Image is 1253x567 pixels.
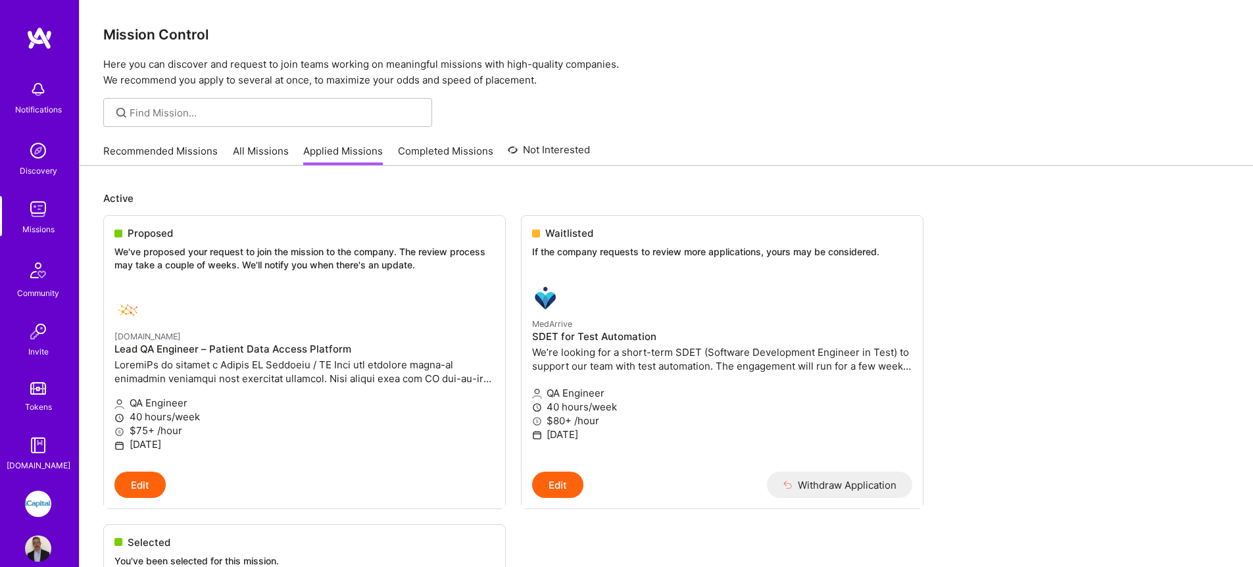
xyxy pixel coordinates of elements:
input: Find Mission... [130,106,422,120]
div: Discovery [20,164,57,178]
button: Edit [114,472,166,498]
p: $80+ /hour [532,414,912,428]
img: User Avatar [25,535,51,562]
div: Invite [28,345,49,358]
h3: Mission Control [103,26,1229,43]
i: icon Clock [532,403,542,412]
p: LoremiPs do sitamet c Adipis EL Seddoeiu / TE Inci utl etdolore magna-al enimadmin veniamqui nost... [114,358,495,385]
div: Community [17,286,59,300]
img: tokens [30,382,46,395]
div: Notifications [15,103,62,116]
p: 40 hours/week [114,410,495,424]
a: Not Interested [508,142,590,166]
p: $75+ /hour [114,424,495,437]
img: Invite [25,318,51,345]
i: icon MoneyGray [532,416,542,426]
a: Recommended Missions [103,144,218,166]
i: icon Calendar [532,430,542,440]
div: [DOMAIN_NAME] [7,458,70,472]
button: Edit [532,472,583,498]
p: Here you can discover and request to join teams working on meaningful missions with high-quality ... [103,57,1229,88]
a: All Missions [233,144,289,166]
p: [DATE] [114,437,495,451]
img: Community [22,255,54,286]
img: bell [25,76,51,103]
a: Completed Missions [398,144,493,166]
span: Waitlisted [545,226,593,240]
img: logo [26,26,53,50]
p: 40 hours/week [532,400,912,414]
i: icon MoneyGray [114,427,124,437]
img: Healthex.io company logo [114,297,141,324]
a: MedArrive company logoMedArriveSDET for Test AutomationWe’re looking for a short-term SDET (Softw... [522,274,923,472]
a: User Avatar [22,535,55,562]
small: MedArrive [532,319,572,329]
i: icon SearchGrey [114,105,129,120]
p: QA Engineer [532,386,912,400]
p: [DATE] [532,428,912,441]
div: Tokens [25,400,52,414]
p: If the company requests to review more applications, yours may be considered. [532,245,912,259]
img: MedArrive company logo [532,285,558,311]
small: [DOMAIN_NAME] [114,332,181,341]
img: iCapital: Building an Alternative Investment Marketplace [25,491,51,517]
button: Withdraw Application [767,472,912,498]
i: icon Applicant [114,399,124,409]
h4: Lead QA Engineer – Patient Data Access Platform [114,343,495,355]
p: We've proposed your request to join the mission to the company. The review process may take a cou... [114,245,495,271]
i: icon Calendar [114,441,124,451]
img: teamwork [25,196,51,222]
p: Active [103,191,1229,205]
h4: SDET for Test Automation [532,331,912,343]
a: Healthex.io company logo[DOMAIN_NAME]Lead QA Engineer – Patient Data Access PlatformLoremiPs do s... [104,287,505,472]
a: Applied Missions [303,144,383,166]
p: QA Engineer [114,396,495,410]
p: We’re looking for a short-term SDET (Software Development Engineer in Test) to support our team w... [532,345,912,373]
div: Missions [22,222,55,236]
i: icon Applicant [532,389,542,399]
a: iCapital: Building an Alternative Investment Marketplace [22,491,55,517]
img: discovery [25,137,51,164]
img: guide book [25,432,51,458]
span: Proposed [128,226,173,240]
i: icon Clock [114,413,124,423]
